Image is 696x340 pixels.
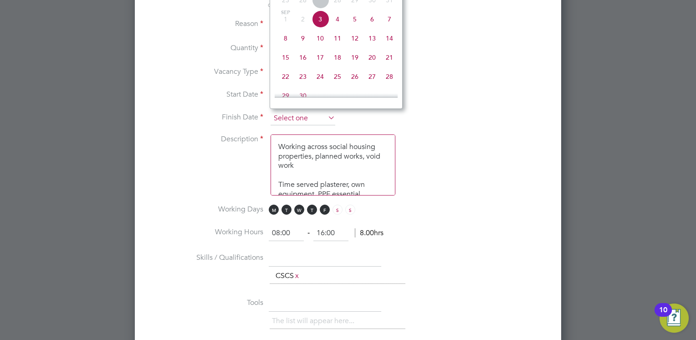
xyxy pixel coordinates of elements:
[294,49,312,66] span: 16
[277,10,294,28] span: 1
[149,205,263,214] label: Working Days
[277,68,294,85] span: 22
[381,10,398,28] span: 7
[333,205,343,215] span: S
[306,228,312,237] span: ‐
[363,10,381,28] span: 6
[149,113,263,122] label: Finish Date
[355,228,384,237] span: 8.00hrs
[381,68,398,85] span: 28
[381,49,398,66] span: 21
[381,30,398,47] span: 14
[269,205,279,215] span: M
[345,205,355,215] span: S
[149,253,263,263] label: Skills / Qualifications
[329,10,346,28] span: 4
[294,68,312,85] span: 23
[149,67,263,77] label: Vacancy Type
[363,49,381,66] span: 20
[363,68,381,85] span: 27
[346,49,363,66] span: 19
[294,205,304,215] span: W
[149,43,263,53] label: Quantity
[277,30,294,47] span: 8
[363,30,381,47] span: 13
[277,87,294,104] span: 29
[346,10,363,28] span: 5
[149,90,263,99] label: Start Date
[294,10,312,28] span: 2
[149,19,263,29] label: Reason
[272,315,358,327] li: The list will appear here...
[660,304,689,333] button: Open Resource Center, 10 new notifications
[294,87,312,104] span: 30
[294,30,312,47] span: 9
[307,205,317,215] span: T
[281,205,292,215] span: T
[329,30,346,47] span: 11
[320,205,330,215] span: F
[312,30,329,47] span: 10
[149,134,263,144] label: Description
[659,310,667,322] div: 10
[149,227,263,237] label: Working Hours
[329,68,346,85] span: 25
[271,112,335,125] input: Select one
[329,49,346,66] span: 18
[313,225,348,242] input: 17:00
[294,270,300,282] a: x
[346,30,363,47] span: 12
[272,270,304,282] li: CSCS
[312,49,329,66] span: 17
[312,10,329,28] span: 3
[312,68,329,85] span: 24
[277,10,294,15] span: Sep
[149,298,263,308] label: Tools
[277,49,294,66] span: 15
[269,225,304,242] input: 08:00
[346,68,363,85] span: 26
